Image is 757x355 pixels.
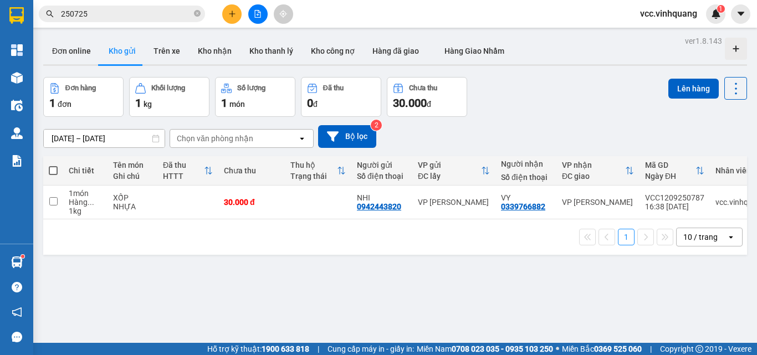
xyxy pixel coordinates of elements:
[562,161,625,169] div: VP nhận
[285,156,351,186] th: Toggle SortBy
[357,161,407,169] div: Người gửi
[357,202,401,211] div: 0942443820
[645,202,704,211] div: 16:38 [DATE]
[88,198,94,207] span: ...
[562,343,642,355] span: Miền Bắc
[318,343,319,355] span: |
[727,233,735,241] svg: open
[640,156,710,186] th: Toggle SortBy
[49,96,55,110] span: 1
[731,4,750,24] button: caret-down
[207,343,309,355] span: Hỗ trợ kỹ thuật:
[725,38,747,60] div: Tạo kho hàng mới
[129,77,209,117] button: Khối lượng1kg
[556,347,559,351] span: ⚪️
[711,9,721,19] img: icon-new-feature
[69,198,102,207] div: Hàng thông thường
[685,35,722,47] div: ver 1.8.143
[69,207,102,215] div: 1 kg
[501,202,545,211] div: 0339766882
[215,77,295,117] button: Số lượng1món
[290,172,337,181] div: Trạng thái
[323,84,344,92] div: Đã thu
[427,100,431,109] span: đ
[21,255,24,258] sup: 1
[631,7,706,20] span: vcc.vinhquang
[44,130,165,147] input: Select a date range.
[318,125,376,148] button: Bộ lọc
[46,10,54,18] span: search
[650,343,652,355] span: |
[719,5,723,13] span: 1
[61,8,192,20] input: Tìm tên, số ĐT hoặc mã đơn
[562,172,625,181] div: ĐC giao
[452,344,553,353] strong: 0708 023 035 - 0935 103 250
[562,198,634,207] div: VP [PERSON_NAME]
[241,38,302,64] button: Kho thanh lý
[418,198,490,207] div: VP [PERSON_NAME]
[501,160,551,168] div: Người nhận
[393,96,427,110] span: 30.000
[594,344,642,353] strong: 0369 525 060
[501,193,551,202] div: VY
[683,231,718,243] div: 10 / trang
[69,189,102,198] div: 1 món
[301,77,381,117] button: Đã thu0đ
[387,77,467,117] button: Chưa thu30.000đ
[194,10,201,17] span: close-circle
[113,161,152,169] div: Tên món
[189,38,241,64] button: Kho nhận
[43,38,100,64] button: Đơn online
[58,100,71,109] span: đơn
[645,193,704,202] div: VCC1209250787
[279,10,287,18] span: aim
[11,127,23,139] img: warehouse-icon
[157,156,218,186] th: Toggle SortBy
[12,282,22,292] span: question-circle
[307,96,313,110] span: 0
[248,4,268,24] button: file-add
[163,172,204,181] div: HTTT
[65,84,96,92] div: Đơn hàng
[254,10,262,18] span: file-add
[229,100,245,109] span: món
[645,172,695,181] div: Ngày ĐH
[11,256,23,268] img: warehouse-icon
[695,345,703,353] span: copyright
[302,38,364,64] button: Kho công nợ
[412,156,495,186] th: Toggle SortBy
[736,9,746,19] span: caret-down
[237,84,265,92] div: Số lượng
[418,172,481,181] div: ĐC lấy
[9,7,24,24] img: logo-vxr
[163,161,204,169] div: Đã thu
[618,229,635,245] button: 1
[221,96,227,110] span: 1
[328,343,414,355] span: Cung cấp máy in - giấy in:
[224,198,279,207] div: 30.000 đ
[224,166,279,175] div: Chưa thu
[12,332,22,342] span: message
[418,161,481,169] div: VP gửi
[11,44,23,56] img: dashboard-icon
[313,100,318,109] span: đ
[194,9,201,19] span: close-circle
[274,4,293,24] button: aim
[11,155,23,167] img: solution-icon
[69,166,102,175] div: Chi tiết
[151,84,185,92] div: Khối lượng
[12,307,22,317] span: notification
[409,84,437,92] div: Chưa thu
[11,100,23,111] img: warehouse-icon
[444,47,504,55] span: Hàng Giao Nhầm
[668,79,719,99] button: Lên hàng
[113,172,152,181] div: Ghi chú
[144,100,152,109] span: kg
[645,161,695,169] div: Mã GD
[357,193,407,202] div: NHI
[298,134,306,143] svg: open
[262,344,309,353] strong: 1900 633 818
[177,133,253,144] div: Chọn văn phòng nhận
[100,38,145,64] button: Kho gửi
[113,193,152,211] div: XỐP NHỰA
